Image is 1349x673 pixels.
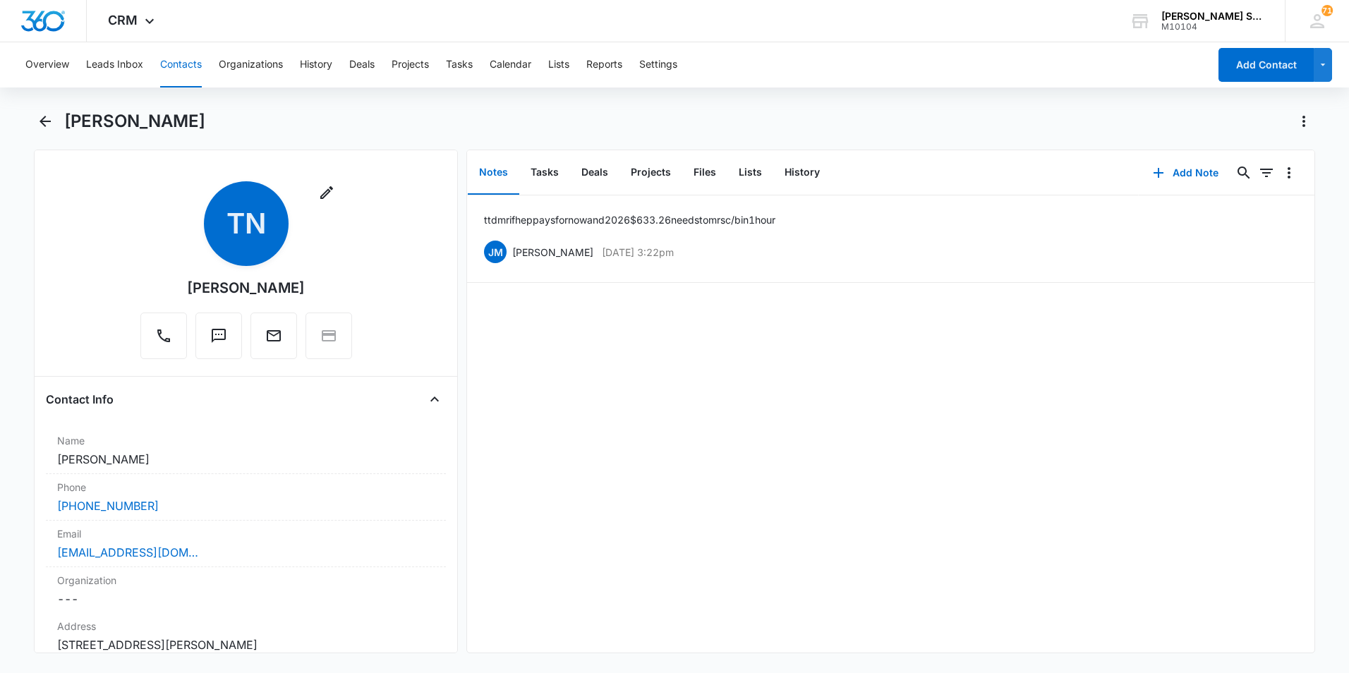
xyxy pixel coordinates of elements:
[57,480,435,495] label: Phone
[46,521,446,567] div: Email[EMAIL_ADDRESS][DOMAIN_NAME]
[195,313,242,359] button: Text
[1321,5,1333,16] div: notifications count
[602,245,674,260] p: [DATE] 3:22pm
[490,42,531,87] button: Calendar
[512,245,593,260] p: [PERSON_NAME]
[773,151,831,195] button: History
[25,42,69,87] button: Overview
[57,451,435,468] dd: [PERSON_NAME]
[727,151,773,195] button: Lists
[1278,162,1300,184] button: Overflow Menu
[1321,5,1333,16] span: 71
[1233,162,1255,184] button: Search...
[57,590,435,607] dd: ---
[484,241,507,263] span: JM
[570,151,619,195] button: Deals
[140,334,187,346] a: Call
[64,111,205,132] h1: [PERSON_NAME]
[46,428,446,474] div: Name[PERSON_NAME]
[1218,48,1314,82] button: Add Contact
[1255,162,1278,184] button: Filters
[639,42,677,87] button: Settings
[446,42,473,87] button: Tasks
[392,42,429,87] button: Projects
[108,13,138,28] span: CRM
[57,544,198,561] a: [EMAIL_ADDRESS][DOMAIN_NAME]
[46,474,446,521] div: Phone[PHONE_NUMBER]
[140,313,187,359] button: Call
[519,151,570,195] button: Tasks
[619,151,682,195] button: Projects
[468,151,519,195] button: Notes
[1161,22,1264,32] div: account id
[57,526,435,541] label: Email
[250,334,297,346] a: Email
[586,42,622,87] button: Reports
[57,636,435,653] dd: [STREET_ADDRESS][PERSON_NAME]
[204,181,289,266] span: TN
[160,42,202,87] button: Contacts
[250,313,297,359] button: Email
[34,110,56,133] button: Back
[484,212,775,227] p: ttd mr if he ppays for now and 2026 $633.26 needs to mrs c/b in 1 hour
[46,567,446,613] div: Organization---
[1293,110,1315,133] button: Actions
[46,391,114,408] h4: Contact Info
[219,42,283,87] button: Organizations
[57,619,435,633] label: Address
[187,277,305,298] div: [PERSON_NAME]
[548,42,569,87] button: Lists
[349,42,375,87] button: Deals
[423,388,446,411] button: Close
[57,497,159,514] a: [PHONE_NUMBER]
[57,573,435,588] label: Organization
[682,151,727,195] button: Files
[300,42,332,87] button: History
[1161,11,1264,22] div: account name
[1139,156,1233,190] button: Add Note
[57,433,435,448] label: Name
[195,334,242,346] a: Text
[86,42,143,87] button: Leads Inbox
[46,613,446,660] div: Address[STREET_ADDRESS][PERSON_NAME]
